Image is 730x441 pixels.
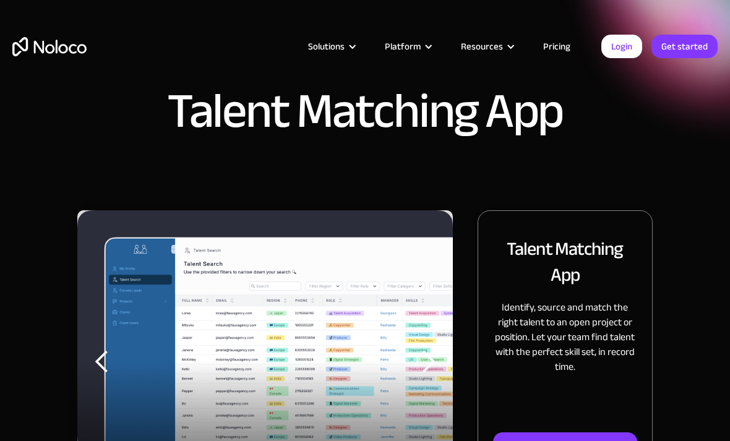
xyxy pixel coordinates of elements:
p: Identify, source and match the right talent to an open project or position. Let your team find ta... [493,300,637,374]
div: Resources [445,38,528,54]
h2: Talent Matching App [493,236,637,288]
h1: Talent Matching App [167,87,563,136]
a: Get started [651,35,718,58]
div: Solutions [308,38,345,54]
a: Pricing [528,38,586,54]
a: Login [601,35,642,58]
div: Solutions [293,38,369,54]
a: home [12,37,87,56]
div: Platform [385,38,421,54]
div: Resources [461,38,503,54]
div: Platform [369,38,445,54]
